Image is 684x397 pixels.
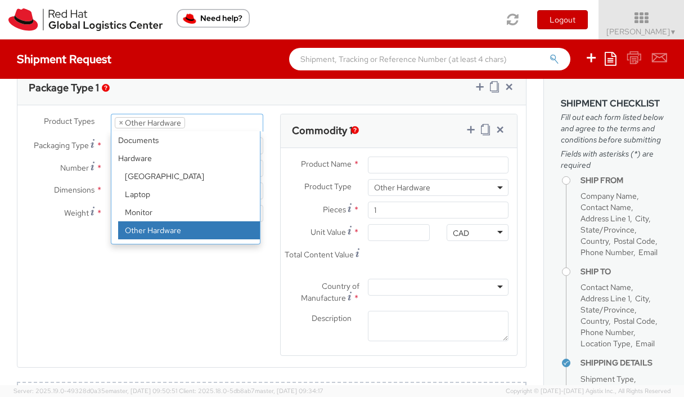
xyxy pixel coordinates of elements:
li: Documents [111,131,260,149]
img: rh-logistics-00dfa346123c4ec078e1.svg [8,8,163,31]
span: Unit Value [310,227,346,237]
span: Country [580,236,609,246]
div: CAD [453,228,469,239]
span: Pieces [323,204,346,215]
span: master, [DATE] 09:50:51 [109,387,177,395]
span: Location Type [580,338,631,349]
span: Contact Name [580,282,631,292]
input: Shipment, Tracking or Reference Number (at least 4 chars) [289,48,570,70]
li: Other Hardware [118,221,260,239]
h4: Ship From [580,176,667,185]
h4: Shipment Request [17,53,111,65]
span: Weight [64,208,89,218]
span: Packaging Type [34,140,89,150]
span: Country of Manufacture [301,281,359,303]
h3: Package Type 1 [29,82,99,93]
strong: Hardware [111,149,260,167]
li: [GEOGRAPHIC_DATA] [118,167,260,185]
span: State/Province [580,225,634,235]
li: Server [118,239,260,257]
span: Fill out each form listed below and agree to the terms and conditions before submitting [561,111,667,145]
span: [PERSON_NAME] [606,26,677,37]
span: Product Types [44,116,94,126]
span: Postal Code [614,316,655,326]
span: Country [580,316,609,326]
li: Hardware [111,149,260,275]
span: Fields with asterisks (*) are required [561,148,667,171]
span: ▼ [670,28,677,37]
span: Email [638,247,658,257]
span: Description [312,313,352,323]
span: Product Type [304,181,352,191]
span: Email [636,338,655,349]
span: × [119,118,123,128]
span: Address Line 1 [580,293,630,304]
span: Dimensions [54,185,94,195]
button: Need help? [177,9,250,28]
h4: Ship To [580,267,667,276]
span: Postal Code [614,236,655,246]
span: Product Name [301,159,352,169]
span: City [635,213,649,224]
span: Client: 2025.18.0-5db8ab7 [179,387,323,395]
span: Phone Number [580,247,633,257]
h4: Shipping Details [580,359,667,367]
span: Address Line 1 [580,213,630,224]
span: Other Hardware [368,179,508,196]
span: Company Name [580,191,637,201]
span: Copyright © [DATE]-[DATE] Agistix Inc., All Rights Reserved [506,387,670,396]
span: City [635,293,649,304]
span: master, [DATE] 09:34:17 [255,387,323,395]
h3: Shipment Checklist [561,99,667,109]
span: Contact Name [580,202,631,212]
span: Phone Number [580,327,633,337]
li: Monitor [118,203,260,221]
span: Shipment Type [580,374,634,384]
span: Total Content Value [285,249,354,260]
h3: Commodity 1 [292,125,353,136]
span: Other Hardware [374,182,502,193]
li: Other Hardware [115,117,185,128]
span: Number [60,163,89,173]
li: Laptop [118,185,260,203]
span: State/Province [580,305,634,315]
span: Server: 2025.19.0-49328d0a35e [13,387,177,395]
button: Logout [537,10,588,29]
